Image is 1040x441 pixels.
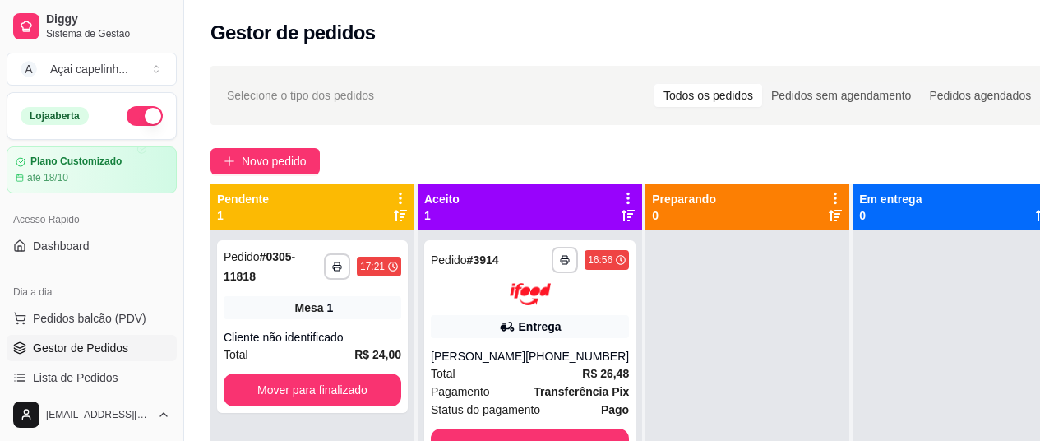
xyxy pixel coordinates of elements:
[652,191,716,207] p: Preparando
[224,346,248,364] span: Total
[424,191,460,207] p: Aceito
[21,107,89,125] div: Loja aberta
[424,207,460,224] p: 1
[7,207,177,233] div: Acesso Rápido
[582,367,629,380] strong: R$ 26,48
[224,250,295,283] strong: # 0305-11818
[242,152,307,170] span: Novo pedido
[652,207,716,224] p: 0
[654,84,762,107] div: Todos os pedidos
[33,369,118,386] span: Lista de Pedidos
[27,171,68,184] article: até 18/10
[33,310,146,327] span: Pedidos balcão (PDV)
[360,260,385,273] div: 17:21
[217,191,269,207] p: Pendente
[519,318,562,335] div: Entrega
[859,207,922,224] p: 0
[224,374,401,406] button: Mover para finalizado
[354,348,401,361] strong: R$ 24,00
[33,238,90,254] span: Dashboard
[224,156,235,167] span: plus
[30,156,122,168] article: Plano Customizado
[7,53,177,86] button: Select a team
[127,106,163,126] button: Alterar Status
[217,207,269,224] p: 1
[50,61,128,77] div: Açai capelinh ...
[33,340,128,356] span: Gestor de Pedidos
[7,335,177,361] a: Gestor de Pedidos
[431,383,490,401] span: Pagamento
[224,329,401,346] div: Cliente não identificado
[46,408,150,421] span: [EMAIL_ADDRESS][DOMAIN_NAME]
[467,253,499,267] strong: # 3914
[7,146,177,193] a: Plano Customizadoaté 18/10
[7,7,177,46] a: DiggySistema de Gestão
[534,385,629,398] strong: Transferência Pix
[7,233,177,259] a: Dashboard
[210,148,320,174] button: Novo pedido
[46,27,170,40] span: Sistema de Gestão
[762,84,920,107] div: Pedidos sem agendamento
[510,283,551,305] img: ifood
[46,12,170,27] span: Diggy
[295,299,324,316] span: Mesa
[7,395,177,434] button: [EMAIL_ADDRESS][DOMAIN_NAME]
[224,250,260,263] span: Pedido
[859,191,922,207] p: Em entrega
[431,401,540,419] span: Status do pagamento
[431,253,467,267] span: Pedido
[7,364,177,391] a: Lista de Pedidos
[525,348,629,364] div: [PHONE_NUMBER]
[601,403,629,416] strong: Pago
[7,279,177,305] div: Dia a dia
[920,84,1040,107] div: Pedidos agendados
[7,305,177,332] button: Pedidos balcão (PDV)
[588,253,612,267] div: 16:56
[327,299,334,316] div: 1
[21,61,37,77] span: A
[431,364,455,383] span: Total
[431,348,525,364] div: [PERSON_NAME]
[227,86,374,104] span: Selecione o tipo dos pedidos
[210,20,376,46] h2: Gestor de pedidos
